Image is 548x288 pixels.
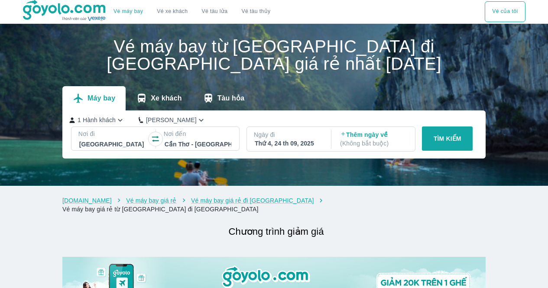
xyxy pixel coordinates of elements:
div: choose transportation mode [107,1,277,22]
p: Ngày đi [254,130,323,139]
div: choose transportation mode [485,1,525,22]
a: Vé máy bay giá rẻ từ [GEOGRAPHIC_DATA] đi [GEOGRAPHIC_DATA] [62,206,259,213]
h1: Vé máy bay từ [GEOGRAPHIC_DATA] đi [GEOGRAPHIC_DATA] giá rẻ nhất [DATE] [62,38,486,72]
p: Nơi đến [164,129,233,138]
a: Vé máy bay giá rẻ [126,197,176,204]
p: TÌM KIẾM [434,134,461,143]
button: TÌM KIẾM [422,126,473,151]
a: Vé máy bay giá rẻ đi [GEOGRAPHIC_DATA] [191,197,314,204]
nav: breadcrumb [62,196,486,214]
a: Vé tàu lửa [195,1,235,22]
button: [PERSON_NAME] [139,116,206,125]
a: Vé xe khách [157,8,188,15]
p: Xe khách [151,94,182,103]
button: Vé của tôi [485,1,525,22]
p: Thêm ngày về [340,130,407,148]
div: transportation tabs [62,86,255,110]
a: [DOMAIN_NAME] [62,197,112,204]
button: 1 Hành khách [69,116,125,125]
p: Máy bay [88,94,115,103]
p: 1 Hành khách [78,116,116,124]
h2: Chương trình giảm giá [67,224,486,239]
p: Nơi đi [78,129,147,138]
p: [PERSON_NAME] [146,116,197,124]
p: Tàu hỏa [217,94,245,103]
button: Vé tàu thủy [234,1,277,22]
a: Vé máy bay [113,8,143,15]
p: ( Không bắt buộc ) [340,139,407,148]
div: Thứ 4, 24 th 09, 2025 [255,139,322,148]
